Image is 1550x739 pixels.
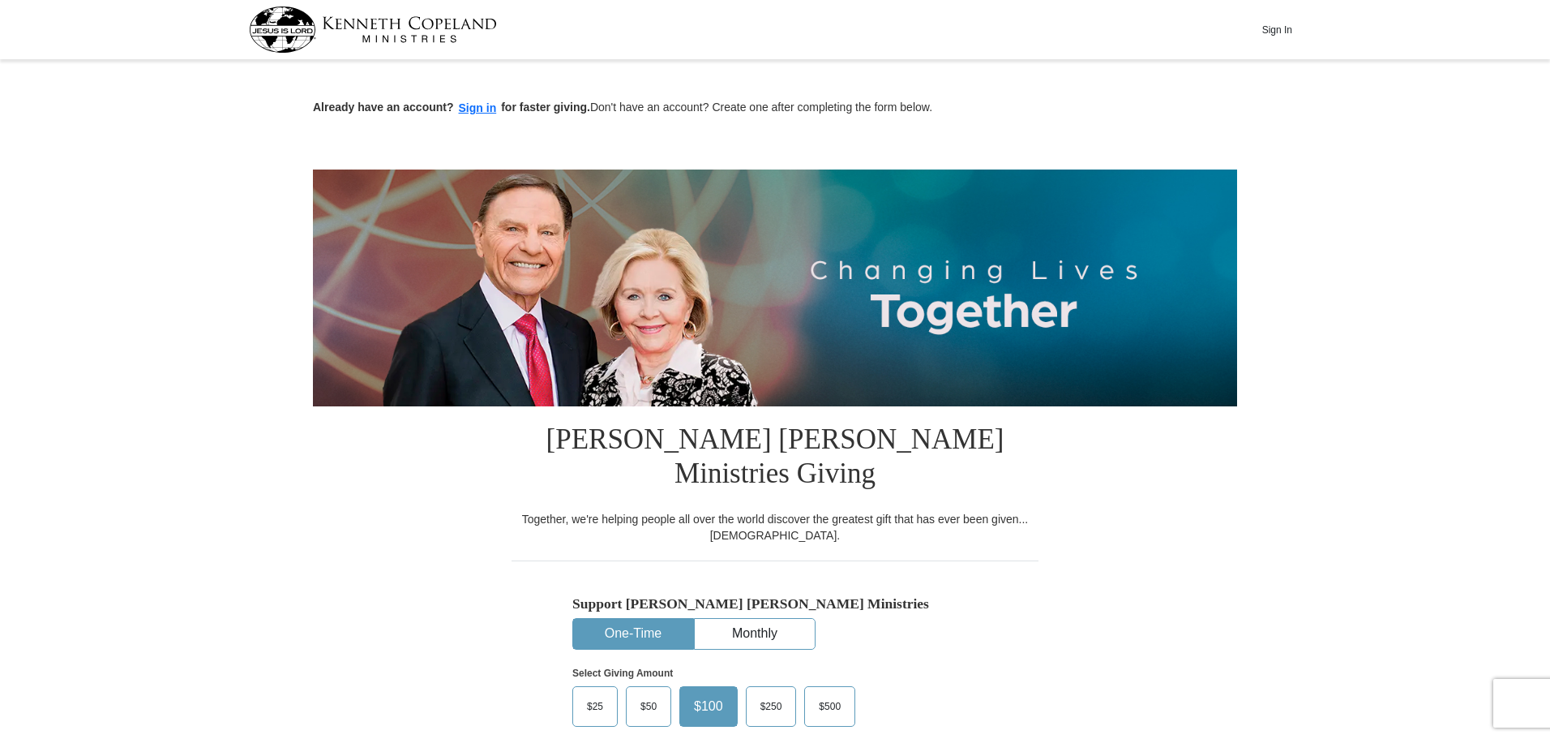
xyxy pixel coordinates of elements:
[579,694,611,719] span: $25
[811,694,849,719] span: $500
[572,668,673,679] strong: Select Giving Amount
[512,406,1038,511] h1: [PERSON_NAME] [PERSON_NAME] Ministries Giving
[454,99,502,118] button: Sign in
[632,694,665,719] span: $50
[686,694,731,719] span: $100
[695,619,815,649] button: Monthly
[573,619,693,649] button: One-Time
[313,101,590,114] strong: Already have an account? for faster giving.
[1252,17,1301,42] button: Sign In
[572,595,978,612] h5: Support [PERSON_NAME] [PERSON_NAME] Ministries
[249,6,497,53] img: kcm-header-logo.svg
[512,511,1038,544] div: Together, we're helping people all over the world discover the greatest gift that has ever been g...
[752,694,790,719] span: $250
[313,99,1237,118] p: Don't have an account? Create one after completing the form below.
